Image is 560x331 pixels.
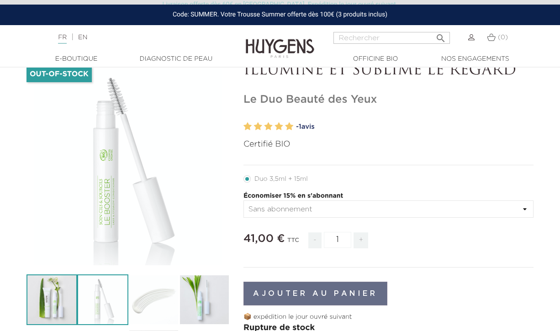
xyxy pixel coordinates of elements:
[246,24,314,59] img: Huygens
[299,123,301,130] span: 1
[243,233,285,244] span: 41,00 €
[26,274,77,325] img: Le Duo Regard de Biche
[254,120,262,133] label: 2
[308,232,321,248] span: -
[58,34,67,44] a: FR
[243,191,534,201] p: Économiser 15% en s'abonnant
[433,29,449,42] button: 
[330,54,421,64] a: Officine Bio
[296,120,534,134] a: -1avis
[26,67,92,82] li: Out-of-Stock
[285,120,293,133] label: 5
[354,232,368,248] span: +
[31,54,122,64] a: E-Boutique
[498,34,508,41] span: (0)
[429,54,521,64] a: Nos engagements
[243,120,252,133] label: 1
[78,34,87,41] a: EN
[243,312,534,322] p: 📦 expédition le jour ouvré suivant
[130,54,222,64] a: Diagnostic de peau
[243,282,387,305] button: Ajouter au panier
[324,232,351,248] input: Quantité
[435,30,446,41] i: 
[275,120,283,133] label: 4
[243,175,319,183] label: Duo 3,5ml + 15ml
[264,120,273,133] label: 3
[243,93,534,106] h1: Le Duo Beauté des Yeux
[333,32,450,44] input: Rechercher
[287,231,299,255] div: TTC
[53,32,227,43] div: |
[243,138,534,151] p: Certifié BIO
[243,62,534,79] p: ILLUMINE ET SUBLIME LE REGARD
